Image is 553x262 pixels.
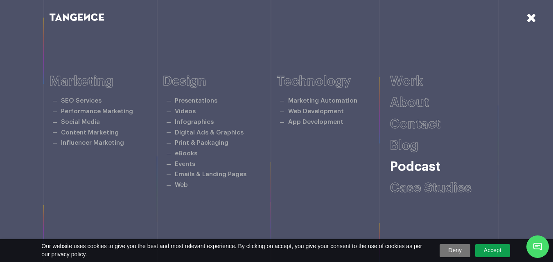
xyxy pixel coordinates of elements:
a: Deny [440,244,470,257]
a: Print & Packaging [175,140,228,146]
h6: Marketing [50,74,163,89]
span: Chat Widget [526,235,549,258]
a: Accept [475,244,510,257]
a: Events [175,161,195,167]
h6: Design [163,74,277,89]
a: Emails & Landing Pages [175,171,246,177]
a: Presentations [175,98,217,104]
h6: Technology [277,74,390,89]
a: Videos [175,108,196,114]
a: Web Development [288,108,344,114]
a: Work [390,75,423,88]
a: Web [175,182,188,188]
a: Content Marketing [61,130,119,136]
a: SEO Services [61,98,102,104]
a: Influencer Marketing [61,140,124,146]
a: Blog [390,139,418,152]
a: Case studies [390,181,472,195]
a: Performance Marketing [61,108,133,114]
a: Podcast [390,160,440,173]
a: Social Media [61,119,100,125]
a: Marketing Automation [288,98,357,104]
a: About [390,96,429,109]
a: eBooks [175,150,197,157]
a: Digital Ads & Graphics [175,130,244,136]
a: Infographics [175,119,214,125]
a: App Development [288,119,343,125]
span: Our website uses cookies to give you the best and most relevant experience. By clicking on accept... [41,242,428,258]
a: Contact [390,118,440,131]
